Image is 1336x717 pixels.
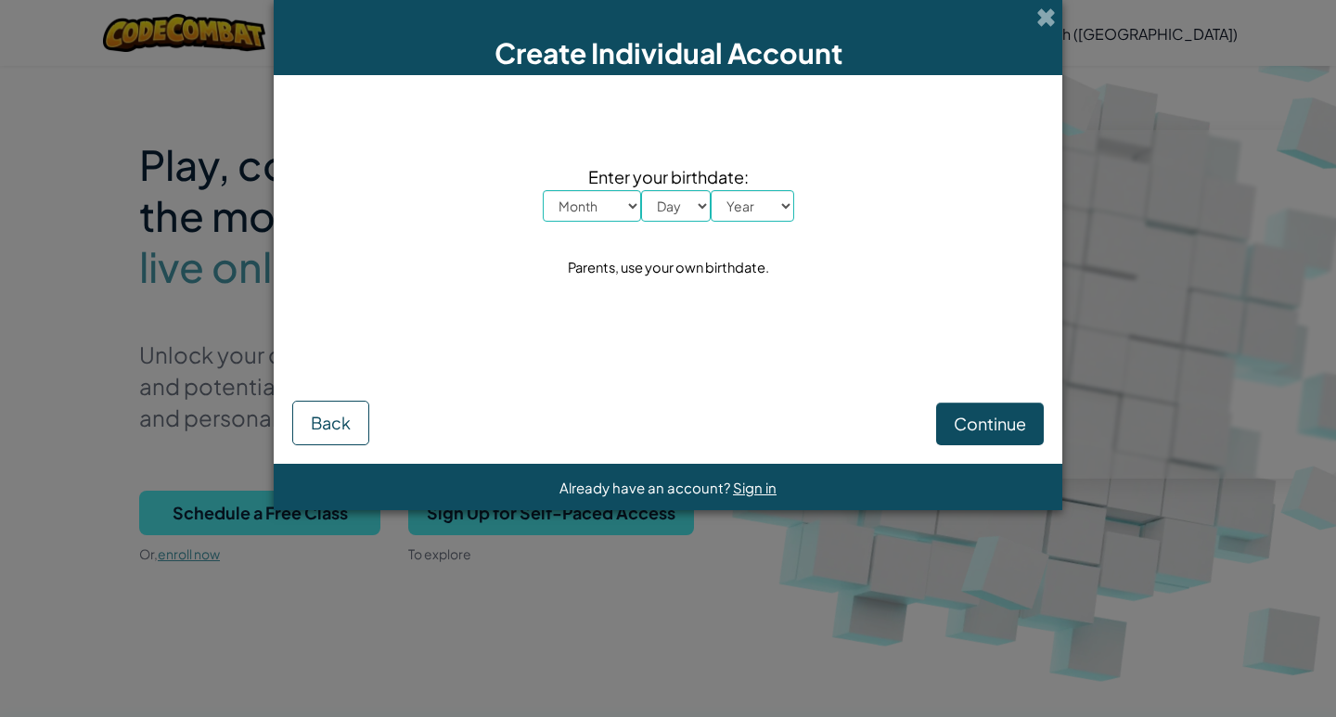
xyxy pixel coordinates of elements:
[559,479,733,496] span: Already have an account?
[311,412,351,433] span: Back
[936,403,1044,445] button: Continue
[954,413,1026,434] span: Continue
[568,254,769,281] div: Parents, use your own birthdate.
[733,479,777,496] a: Sign in
[543,163,794,190] span: Enter your birthdate:
[495,35,842,70] span: Create Individual Account
[292,401,369,445] button: Back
